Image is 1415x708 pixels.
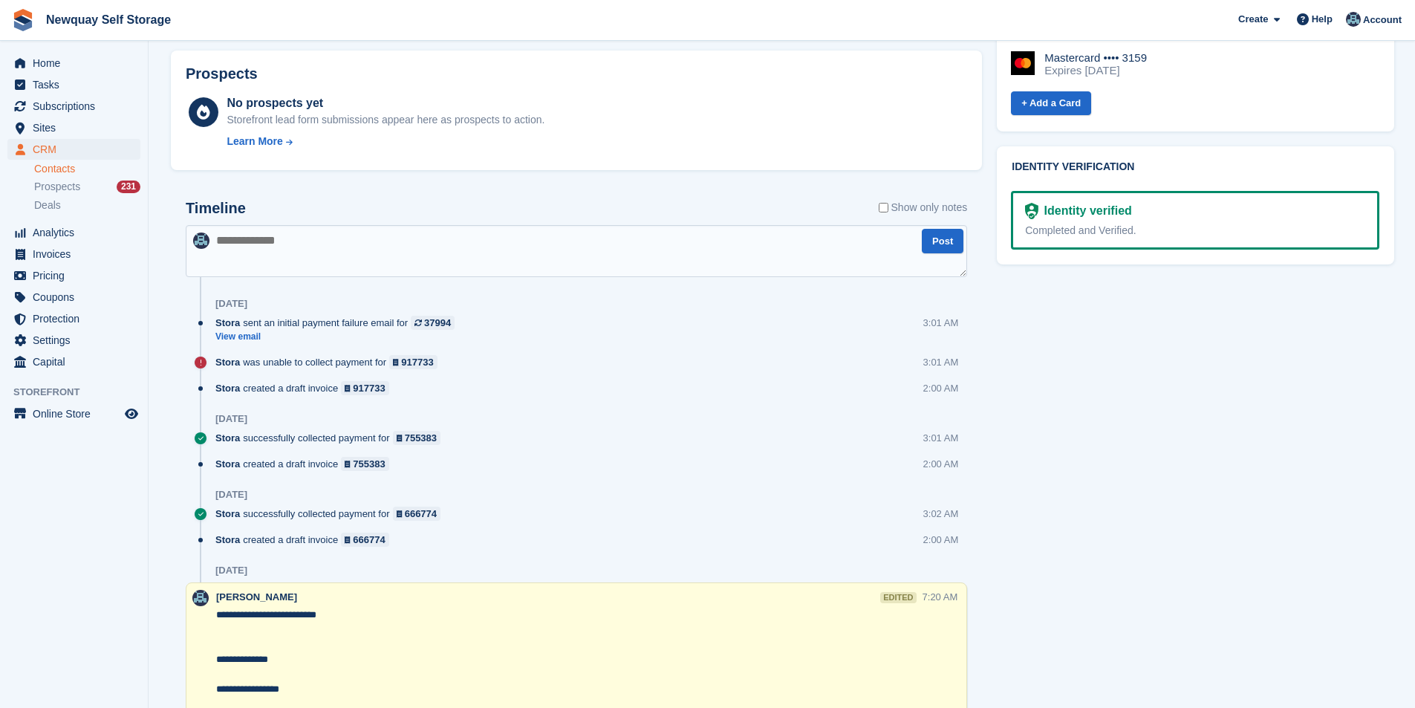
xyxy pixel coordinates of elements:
span: Online Store [33,403,122,424]
div: 2:00 AM [923,457,959,471]
a: menu [7,53,140,74]
img: Colette Pearce [193,233,209,249]
a: menu [7,265,140,286]
div: Learn More [227,134,282,149]
a: menu [7,117,140,138]
span: Stora [215,457,240,471]
img: Mastercard Logo [1011,51,1035,75]
span: Stora [215,381,240,395]
div: 37994 [424,316,451,330]
span: Account [1363,13,1402,27]
div: 755383 [405,431,437,445]
a: menu [7,330,140,351]
span: Invoices [33,244,122,264]
span: Prospects [34,180,80,194]
div: 666774 [353,533,385,547]
a: View email [215,331,462,343]
span: Analytics [33,222,122,243]
span: Storefront [13,385,148,400]
a: Prospects 231 [34,179,140,195]
div: 755383 [353,457,385,471]
span: Capital [33,351,122,372]
span: [PERSON_NAME] [216,591,297,603]
span: Deals [34,198,61,212]
a: Newquay Self Storage [40,7,177,32]
div: Completed and Verified. [1025,223,1365,238]
span: Stora [215,355,240,369]
span: Settings [33,330,122,351]
span: Sites [33,117,122,138]
div: [DATE] [215,413,247,425]
span: Stora [215,316,240,330]
a: menu [7,287,140,308]
div: successfully collected payment for [215,431,448,445]
div: 7:20 AM [923,590,958,604]
a: menu [7,308,140,329]
span: Create [1238,12,1268,27]
a: menu [7,351,140,372]
a: Learn More [227,134,544,149]
div: created a draft invoice [215,457,397,471]
span: CRM [33,139,122,160]
a: menu [7,222,140,243]
div: created a draft invoice [215,381,397,395]
a: menu [7,139,140,160]
h2: Timeline [186,200,246,217]
div: [DATE] [215,298,247,310]
div: [DATE] [215,489,247,501]
a: + Add a Card [1011,91,1091,116]
span: Stora [215,533,240,547]
input: Show only notes [879,200,888,215]
a: 37994 [411,316,455,330]
div: [DATE] [215,565,247,577]
div: 3:01 AM [923,431,959,445]
div: 2:00 AM [923,533,959,547]
div: 917733 [401,355,433,369]
div: 231 [117,181,140,193]
h2: Prospects [186,65,258,82]
a: Contacts [34,162,140,176]
a: 917733 [389,355,437,369]
label: Show only notes [879,200,968,215]
button: Post [922,229,963,253]
span: Protection [33,308,122,329]
span: Coupons [33,287,122,308]
span: Pricing [33,265,122,286]
span: Home [33,53,122,74]
span: Stora [215,431,240,445]
h2: Identity verification [1012,161,1379,173]
div: 3:02 AM [923,507,959,521]
a: Deals [34,198,140,213]
a: menu [7,244,140,264]
span: Stora [215,507,240,521]
span: Help [1312,12,1333,27]
div: was unable to collect payment for [215,355,445,369]
div: 2:00 AM [923,381,959,395]
span: Subscriptions [33,96,122,117]
div: sent an initial payment failure email for [215,316,462,330]
a: 666774 [393,507,441,521]
div: edited [880,592,916,603]
img: Colette Pearce [1346,12,1361,27]
div: 3:01 AM [923,316,959,330]
div: created a draft invoice [215,533,397,547]
span: Tasks [33,74,122,95]
a: 755383 [393,431,441,445]
div: 666774 [405,507,437,521]
div: Mastercard •••• 3159 [1044,51,1147,65]
div: No prospects yet [227,94,544,112]
div: Storefront lead form submissions appear here as prospects to action. [227,112,544,128]
div: Expires [DATE] [1044,64,1147,77]
a: menu [7,403,140,424]
img: stora-icon-8386f47178a22dfd0bd8f6a31ec36ba5ce8667c1dd55bd0f319d3a0aa187defe.svg [12,9,34,31]
a: 755383 [341,457,389,471]
a: 917733 [341,381,389,395]
div: successfully collected payment for [215,507,448,521]
div: 3:01 AM [923,355,959,369]
a: menu [7,74,140,95]
a: 666774 [341,533,389,547]
a: Preview store [123,405,140,423]
a: menu [7,96,140,117]
img: Identity Verification Ready [1025,203,1038,219]
img: Colette Pearce [192,590,209,606]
